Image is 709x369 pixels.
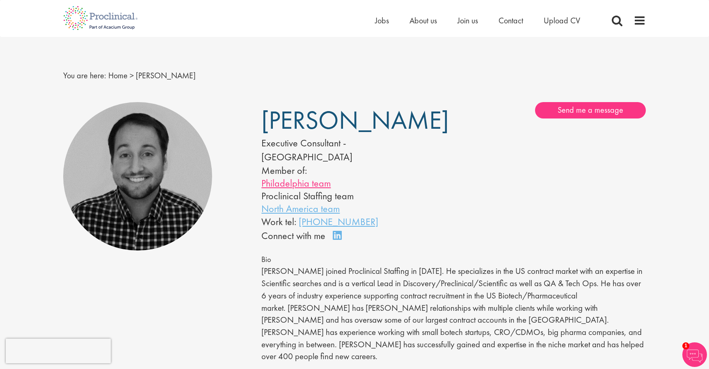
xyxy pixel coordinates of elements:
[682,342,707,367] img: Chatbot
[544,15,580,26] a: Upload CV
[63,70,106,81] span: You are here:
[261,104,449,137] span: [PERSON_NAME]
[261,255,271,264] span: Bio
[6,339,111,363] iframe: reCAPTCHA
[409,15,437,26] a: About us
[682,342,689,349] span: 1
[261,189,429,202] li: Proclinical Staffing team
[261,202,340,215] a: North America team
[261,177,331,189] a: Philadelphia team
[261,215,296,228] span: Work tel:
[136,70,196,81] span: [PERSON_NAME]
[261,265,646,363] p: [PERSON_NAME] joined Proclinical Staffing in [DATE]. He specializes in the US contract market wit...
[499,15,523,26] a: Contact
[108,70,128,81] a: breadcrumb link
[535,102,646,118] a: Send me a message
[63,102,212,251] img: Mike Raletz
[261,136,429,164] div: Executive Consultant - [GEOGRAPHIC_DATA]
[457,15,478,26] a: Join us
[130,70,134,81] span: >
[299,215,378,228] a: [PHONE_NUMBER]
[375,15,389,26] a: Jobs
[261,164,307,177] label: Member of:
